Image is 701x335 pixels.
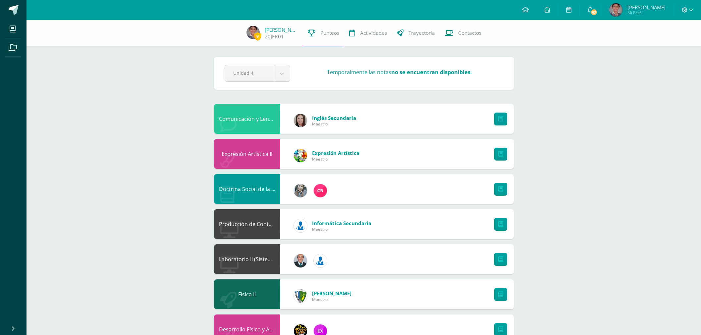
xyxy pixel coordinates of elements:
a: Unidad 4 [225,65,290,81]
a: Contactos [440,20,486,46]
span: Actividades [360,29,387,36]
strong: no se encuentran disponibles [391,68,470,76]
h3: Temporalmente las notas . [327,68,472,76]
a: [PERSON_NAME] [265,26,298,33]
img: 6ed6846fa57649245178fca9fc9a58dd.png [294,219,307,232]
span: Mi Perfil [627,10,666,16]
span: 63 [590,9,598,16]
span: Maestro [312,121,356,127]
a: Punteos [303,20,344,46]
img: 159e24a6ecedfdf8f489544946a573f0.png [294,149,307,162]
span: Maestro [312,297,351,302]
img: 8af0450cf43d44e38c4a1497329761f3.png [294,114,307,127]
div: Producción de Contenidos Digitales [214,209,280,239]
span: Trayectoria [408,29,435,36]
span: Punteos [320,29,339,36]
a: Actividades [344,20,392,46]
img: 06146913bb8d9398940fd3dd5d94d252.png [246,26,260,39]
div: Doctrina Social de la Iglesia [214,174,280,204]
div: Expresión Artística II [214,139,280,169]
span: Maestro [312,156,359,162]
span: [PERSON_NAME] [312,290,351,297]
span: Informática Secundaria [312,220,371,226]
span: [PERSON_NAME] [627,4,666,11]
img: 6ed6846fa57649245178fca9fc9a58dd.png [314,254,327,267]
img: d7d6d148f6dec277cbaab50fee73caa7.png [294,289,307,303]
span: 9 [254,32,261,40]
span: Unidad 4 [233,65,266,81]
div: Comunicación y Lenguaje L3 Inglés [214,104,280,134]
span: Inglés Secundaria [312,115,356,121]
span: Maestro [312,226,371,232]
div: Laboratorio II (Sistema Operativo Macintoch) [214,244,280,274]
div: Física II [214,279,280,309]
img: 06146913bb8d9398940fd3dd5d94d252.png [609,3,622,17]
img: 2306758994b507d40baaa54be1d4aa7e.png [294,254,307,267]
a: 20JFR01 [265,33,284,40]
span: Contactos [458,29,481,36]
span: Expresión Artística [312,150,359,156]
a: Trayectoria [392,20,440,46]
img: cba4c69ace659ae4cf02a5761d9a2473.png [294,184,307,197]
img: 866c3f3dc5f3efb798120d7ad13644d9.png [314,184,327,197]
